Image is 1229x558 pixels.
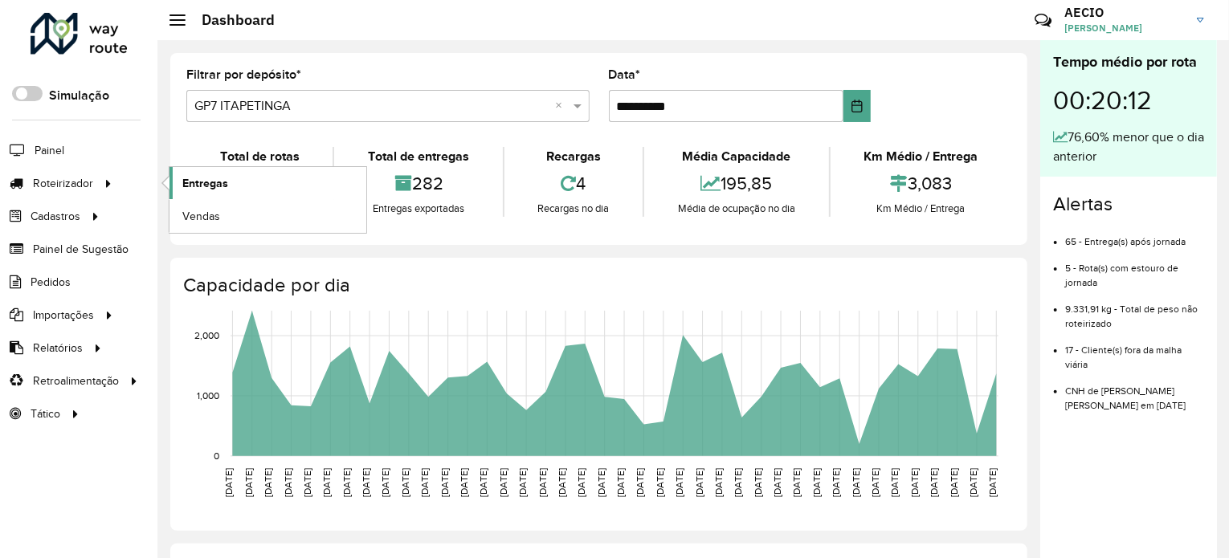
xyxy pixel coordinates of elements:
[753,468,763,497] text: [DATE]
[655,468,665,497] text: [DATE]
[1065,249,1204,290] li: 5 - Rota(s) com estouro de jornada
[338,201,498,217] div: Entregas exportadas
[615,468,626,497] text: [DATE]
[33,340,83,356] span: Relatórios
[459,468,469,497] text: [DATE]
[223,468,234,497] text: [DATE]
[182,175,228,192] span: Entregas
[338,166,498,201] div: 282
[811,468,822,497] text: [DATE]
[31,405,60,422] span: Tático
[648,201,824,217] div: Média de ocupação no dia
[517,468,528,497] text: [DATE]
[792,468,802,497] text: [DATE]
[243,468,254,497] text: [DATE]
[870,468,880,497] text: [DATE]
[33,175,93,192] span: Roteirizador
[674,468,684,497] text: [DATE]
[609,65,641,84] label: Data
[1065,372,1204,413] li: CNH de [PERSON_NAME] [PERSON_NAME] em [DATE]
[498,468,508,497] text: [DATE]
[968,468,978,497] text: [DATE]
[321,468,332,497] text: [DATE]
[772,468,782,497] text: [DATE]
[556,96,570,116] span: Clear all
[31,274,71,291] span: Pedidos
[694,468,704,497] text: [DATE]
[49,86,109,105] label: Simulação
[648,147,824,166] div: Média Capacidade
[851,468,861,497] text: [DATE]
[835,166,1007,201] div: 3,083
[214,450,219,461] text: 0
[508,166,639,201] div: 4
[1065,222,1204,249] li: 65 - Entrega(s) após jornada
[890,468,900,497] text: [DATE]
[576,468,586,497] text: [DATE]
[733,468,744,497] text: [DATE]
[1053,128,1204,166] div: 76,60% menor que o dia anterior
[33,307,94,324] span: Importações
[419,468,430,497] text: [DATE]
[361,468,371,497] text: [DATE]
[197,390,219,401] text: 1,000
[557,468,567,497] text: [DATE]
[263,468,273,497] text: [DATE]
[1053,51,1204,73] div: Tempo médio por rota
[186,65,301,84] label: Filtrar por depósito
[1053,193,1204,216] h4: Alertas
[929,468,939,497] text: [DATE]
[182,208,220,225] span: Vendas
[1065,331,1204,372] li: 17 - Cliente(s) fora da malha viária
[183,274,1011,297] h4: Capacidade por dia
[596,468,606,497] text: [DATE]
[1065,290,1204,331] li: 9.331,91 kg - Total de peso não roteirizado
[186,11,275,29] h2: Dashboard
[835,147,1007,166] div: Km Médio / Entrega
[831,468,841,497] text: [DATE]
[1053,73,1204,128] div: 00:20:12
[648,166,824,201] div: 195,85
[381,468,391,497] text: [DATE]
[341,468,352,497] text: [DATE]
[508,201,639,217] div: Recargas no dia
[190,147,329,166] div: Total de rotas
[949,468,959,497] text: [DATE]
[400,468,410,497] text: [DATE]
[33,373,119,389] span: Retroalimentação
[988,468,998,497] text: [DATE]
[338,147,498,166] div: Total de entregas
[1026,3,1060,38] a: Contato Rápido
[537,468,548,497] text: [DATE]
[169,167,366,199] a: Entregas
[31,208,80,225] span: Cadastros
[439,468,450,497] text: [DATE]
[33,241,129,258] span: Painel de Sugestão
[1064,5,1185,20] h3: AECIO
[843,90,871,122] button: Choose Date
[635,468,646,497] text: [DATE]
[713,468,724,497] text: [DATE]
[283,468,293,497] text: [DATE]
[909,468,920,497] text: [DATE]
[478,468,488,497] text: [DATE]
[169,200,366,232] a: Vendas
[35,142,64,159] span: Painel
[302,468,312,497] text: [DATE]
[194,330,219,340] text: 2,000
[835,201,1007,217] div: Km Médio / Entrega
[508,147,639,166] div: Recargas
[1064,21,1185,35] span: [PERSON_NAME]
